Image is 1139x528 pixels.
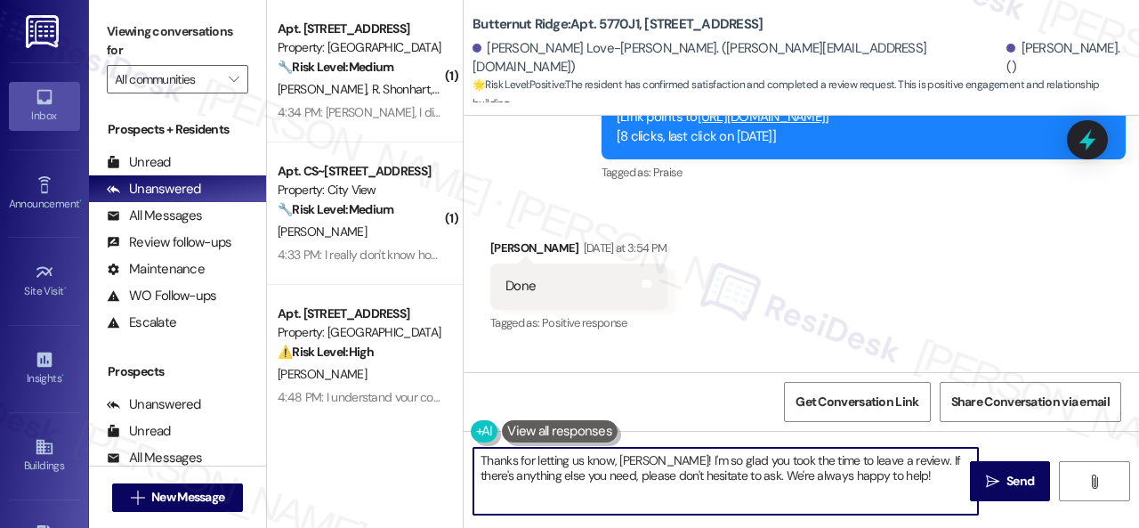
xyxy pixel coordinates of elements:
[653,165,683,180] span: Praise
[107,18,248,65] label: Viewing conversations for
[107,395,201,414] div: Unanswered
[61,370,64,382] span: •
[9,432,80,480] a: Buildings
[9,82,80,130] a: Inbox
[1087,475,1101,489] i: 
[112,483,244,512] button: New Message
[602,159,1126,185] div: Tagged as:
[278,162,442,181] div: Apt. CS~[STREET_ADDRESS]
[473,77,564,92] strong: 🌟 Risk Level: Positive
[278,20,442,38] div: Apt. [STREET_ADDRESS]
[107,180,201,199] div: Unanswered
[9,257,80,305] a: Site Visit •
[940,382,1121,422] button: Share Conversation via email
[107,260,205,279] div: Maintenance
[473,448,978,515] textarea: Thanks for letting us know, [PERSON_NAME]! I'm so glad you took the time to leave a review. If th...
[107,287,216,305] div: WO Follow-ups
[278,59,393,75] strong: 🔧 Risk Level: Medium
[490,239,667,264] div: [PERSON_NAME]
[107,422,171,441] div: Unread
[278,181,442,199] div: Property: City View
[951,393,1110,411] span: Share Conversation via email
[505,277,536,296] div: Done
[1006,39,1126,77] div: [PERSON_NAME]. ()
[26,15,62,48] img: ResiDesk Logo
[9,345,80,393] a: Insights •
[542,315,627,330] span: Positive response
[278,366,367,382] span: [PERSON_NAME]
[151,488,224,507] span: New Message
[698,108,826,126] a: [URL][DOMAIN_NAME]
[89,362,266,381] div: Prospects
[473,39,1002,77] div: [PERSON_NAME] Love-[PERSON_NAME]. ([PERSON_NAME][EMAIL_ADDRESS][DOMAIN_NAME])
[115,65,220,93] input: All communities
[107,153,171,172] div: Unread
[64,282,67,295] span: •
[278,344,374,360] strong: ⚠️ Risk Level: High
[278,323,442,342] div: Property: [GEOGRAPHIC_DATA]
[278,201,393,217] strong: 🔧 Risk Level: Medium
[473,15,763,34] b: Butternut Ridge: Apt. 5770J1, [STREET_ADDRESS]
[970,461,1050,501] button: Send
[278,305,442,323] div: Apt. [STREET_ADDRESS]
[278,223,367,240] span: [PERSON_NAME]
[107,313,176,332] div: Escalate
[473,76,1139,114] span: : The resident has confirmed satisfaction and completed a review request. This is positive engage...
[1006,472,1034,491] span: Send
[107,233,231,252] div: Review follow-ups
[490,310,667,336] div: Tagged as:
[579,239,667,257] div: [DATE] at 3:54 PM
[986,475,999,489] i: 
[372,81,436,97] span: R. Shonhart
[79,195,82,207] span: •
[796,393,918,411] span: Get Conversation Link
[784,382,930,422] button: Get Conversation Link
[107,449,202,467] div: All Messages
[278,81,372,97] span: [PERSON_NAME]
[89,120,266,139] div: Prospects + Residents
[229,72,238,86] i: 
[131,491,144,505] i: 
[107,207,202,225] div: All Messages
[278,38,442,57] div: Property: [GEOGRAPHIC_DATA]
